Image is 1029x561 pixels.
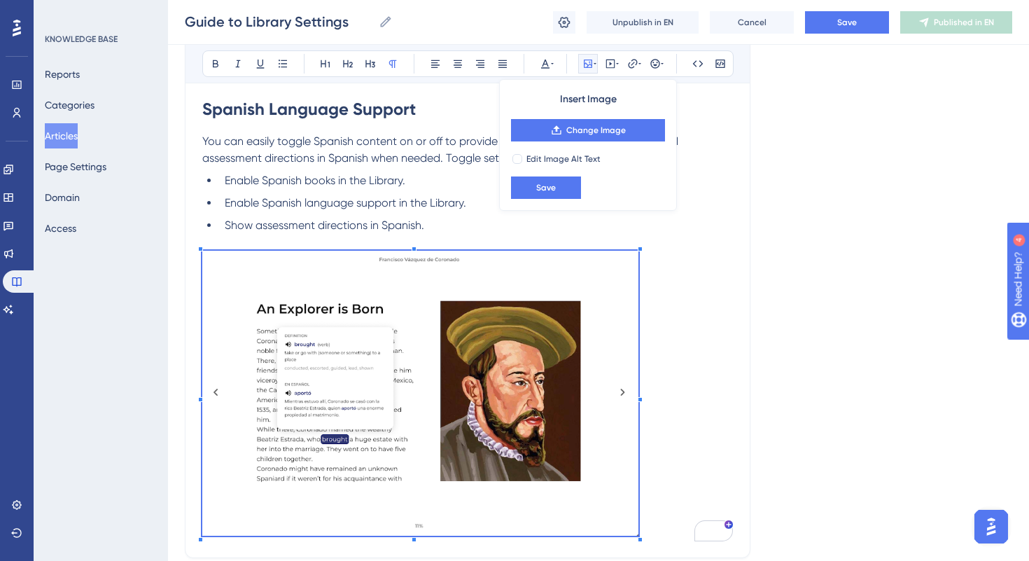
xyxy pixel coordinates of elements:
[612,17,673,28] span: Unpublish in EN
[837,17,857,28] span: Save
[710,11,794,34] button: Cancel
[970,506,1012,548] iframe: UserGuiding AI Assistant Launcher
[225,174,405,187] span: Enable Spanish books in the Library.
[225,196,466,209] span: Enable Spanish language support in the Library.
[45,216,76,241] button: Access
[900,11,1012,34] button: Published in EN
[587,11,699,34] button: Unpublish in EN
[45,123,78,148] button: Articles
[511,119,665,141] button: Change Image
[45,92,94,118] button: Categories
[738,17,766,28] span: Cancel
[536,182,556,193] span: Save
[805,11,889,34] button: Save
[560,91,617,108] span: Insert Image
[202,99,416,119] strong: Spanish Language Support
[566,125,626,136] span: Change Image
[33,4,87,20] span: Need Help?
[526,153,601,165] span: Edit Image Alt Text
[45,62,80,87] button: Reports
[934,17,994,28] span: Published in EN
[97,7,101,18] div: 4
[511,176,581,199] button: Save
[45,154,106,179] button: Page Settings
[202,134,681,165] span: You can easily toggle Spanish content on or off to provide students with books, supports, and ass...
[185,12,373,32] input: Article Name
[225,219,424,232] span: Show assessment directions in Spanish.
[45,34,118,45] div: KNOWLEDGE BASE
[45,185,80,210] button: Domain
